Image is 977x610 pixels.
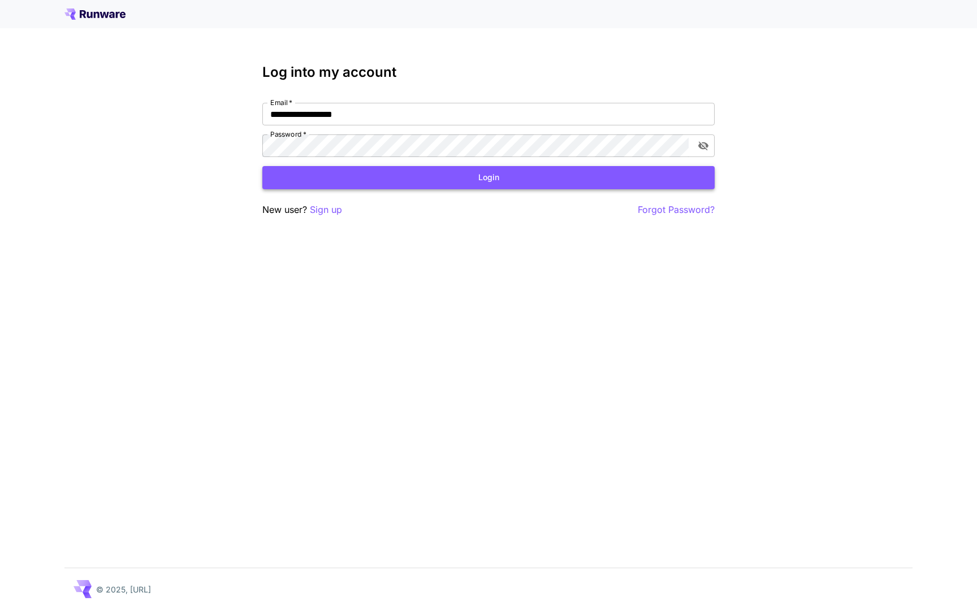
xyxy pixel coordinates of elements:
[262,203,342,217] p: New user?
[262,166,715,189] button: Login
[270,98,292,107] label: Email
[310,203,342,217] button: Sign up
[96,583,151,595] p: © 2025, [URL]
[262,64,715,80] h3: Log into my account
[270,129,306,139] label: Password
[638,203,715,217] button: Forgot Password?
[693,136,714,156] button: toggle password visibility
